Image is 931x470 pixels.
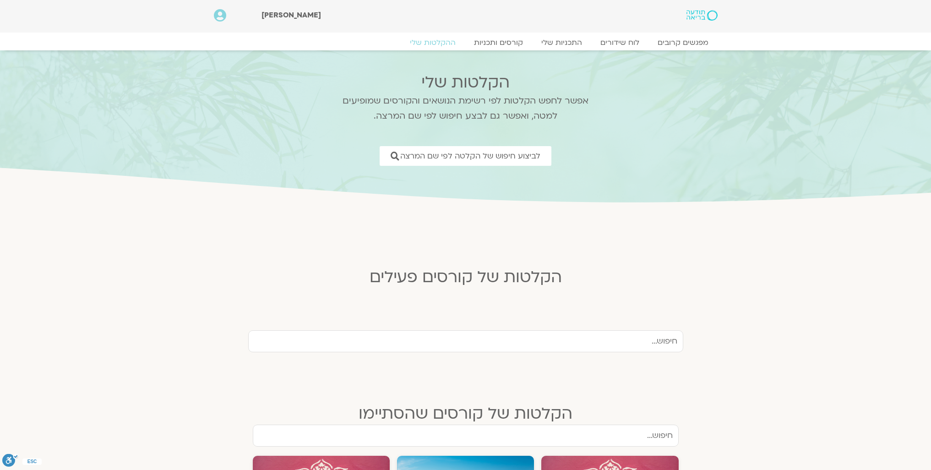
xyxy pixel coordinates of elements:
[465,38,532,47] a: קורסים ותכניות
[253,425,679,447] input: חיפוש...
[532,38,591,47] a: התכניות שלי
[214,38,718,47] nav: Menu
[401,38,465,47] a: ההקלטות שלי
[331,93,601,124] p: אפשר לחפש הקלטות לפי רשימת הנושאים והקורסים שמופיעים למטה, ואפשר גם לבצע חיפוש לפי שם המרצה.
[648,38,718,47] a: מפגשים קרובים
[380,146,551,166] a: לביצוע חיפוש של הקלטה לפי שם המרצה
[248,330,683,352] input: חיפוש...
[261,10,321,20] span: [PERSON_NAME]
[400,152,540,160] span: לביצוע חיפוש של הקלטה לפי שם המרצה
[241,268,690,286] h2: הקלטות של קורסים פעילים
[591,38,648,47] a: לוח שידורים
[331,73,601,92] h2: הקלטות שלי
[253,404,679,423] h2: הקלטות של קורסים שהסתיימו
